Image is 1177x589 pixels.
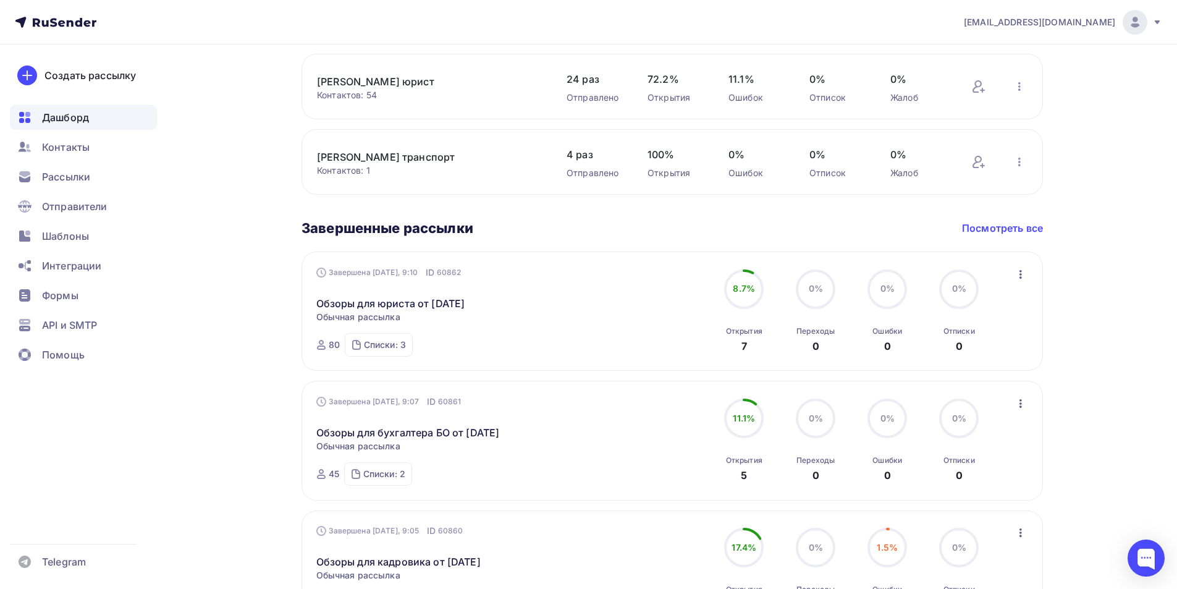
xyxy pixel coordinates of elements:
[962,221,1043,235] a: Посмотреть все
[316,554,481,569] a: Обзоры для кадровика от [DATE]
[42,229,89,244] span: Шаблоны
[10,283,157,308] a: Формы
[943,456,975,465] div: Отписки
[809,413,823,423] span: 0%
[728,72,785,87] span: 11.1%
[880,283,895,294] span: 0%
[872,456,902,465] div: Ошибки
[809,72,866,87] span: 0%
[316,525,463,537] div: Завершена [DATE], 9:05
[880,413,895,423] span: 0%
[741,339,747,354] div: 7
[316,266,462,279] div: Завершена [DATE], 9:10
[437,266,462,279] span: 60862
[741,468,747,483] div: 5
[726,326,762,336] div: Открытия
[316,425,500,440] a: Обзоры для бухгалтера БО от [DATE]
[364,339,406,351] div: Списки: 3
[42,169,90,184] span: Рассылки
[728,147,785,162] span: 0%
[567,167,623,179] div: Отправлено
[10,135,157,159] a: Контакты
[427,396,436,408] span: ID
[952,542,966,553] span: 0%
[10,164,157,189] a: Рассылки
[812,468,819,483] div: 0
[427,525,436,537] span: ID
[648,147,704,162] span: 100%
[567,72,623,87] span: 24 раз
[42,258,101,273] span: Интеграции
[316,296,465,311] a: Обзоры для юриста от [DATE]
[884,468,891,483] div: 0
[728,167,785,179] div: Ошибок
[890,72,947,87] span: 0%
[964,16,1115,28] span: [EMAIL_ADDRESS][DOMAIN_NAME]
[733,283,755,294] span: 8.7%
[42,110,89,125] span: Дашборд
[316,396,462,408] div: Завершена [DATE], 9:07
[884,339,891,354] div: 0
[890,91,947,104] div: Жалоб
[809,91,866,104] div: Отписок
[317,74,527,89] a: [PERSON_NAME] юрист
[10,105,157,130] a: Дашборд
[952,413,966,423] span: 0%
[316,440,400,452] span: Обычная рассылка
[732,542,756,553] span: 17.4%
[890,167,947,179] div: Жалоб
[809,283,823,294] span: 0%
[809,167,866,179] div: Отписок
[809,542,823,553] span: 0%
[329,468,339,480] div: 45
[10,194,157,219] a: Отправители
[567,91,623,104] div: Отправлено
[956,339,963,354] div: 0
[42,140,90,155] span: Контакты
[42,288,78,303] span: Формы
[943,326,975,336] div: Отписки
[872,326,902,336] div: Ошибки
[317,164,542,177] div: Контактов: 1
[728,91,785,104] div: Ошибок
[317,150,527,164] a: [PERSON_NAME] транспорт
[316,311,400,323] span: Обычная рассылка
[10,224,157,248] a: Шаблоны
[733,413,755,423] span: 11.1%
[726,456,762,465] div: Открытия
[329,339,340,351] div: 80
[44,68,136,83] div: Создать рассылку
[42,554,86,569] span: Telegram
[567,147,623,162] span: 4 раз
[648,91,704,104] div: Открытия
[363,468,405,480] div: Списки: 2
[796,456,835,465] div: Переходы
[426,266,434,279] span: ID
[956,468,963,483] div: 0
[42,199,108,214] span: Отправители
[648,72,704,87] span: 72.2%
[877,542,898,553] span: 1.5%
[809,147,866,162] span: 0%
[438,525,463,537] span: 60860
[812,339,819,354] div: 0
[952,283,966,294] span: 0%
[42,347,85,362] span: Помощь
[796,326,835,336] div: Переходы
[317,89,542,101] div: Контактов: 54
[964,10,1162,35] a: [EMAIL_ADDRESS][DOMAIN_NAME]
[302,219,473,237] h3: Завершенные рассылки
[890,147,947,162] span: 0%
[438,396,462,408] span: 60861
[316,569,400,582] span: Обычная рассылка
[42,318,97,333] span: API и SMTP
[648,167,704,179] div: Открытия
